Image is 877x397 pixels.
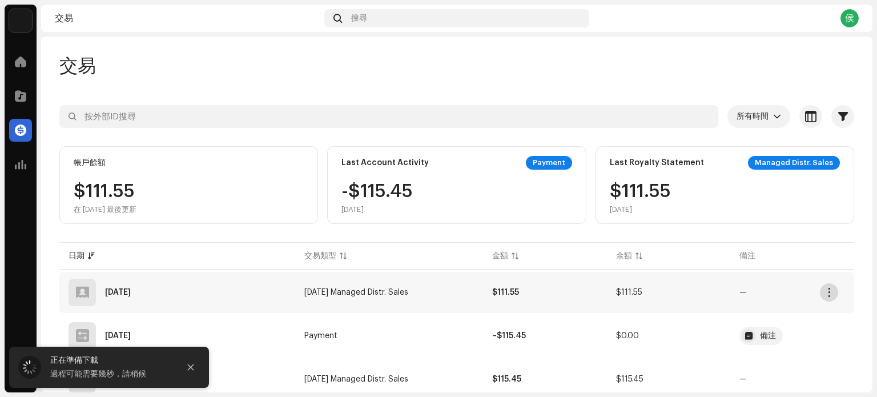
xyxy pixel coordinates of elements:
span: $115.45 [616,375,643,383]
div: 金額 [492,250,508,262]
re-a-table-badge: — [739,288,747,296]
div: Oct 3, 2025 [105,288,131,296]
span: Sep 2025 Managed Distr. Sales [304,288,408,296]
input: 按外部ID搜尋 [59,105,718,128]
div: 交易類型 [304,250,336,262]
div: 交易 [55,14,320,23]
img: de0d2825-999c-4937-b35a-9adca56ee094 [9,9,32,32]
div: dropdown trigger [773,105,781,128]
strong: –$115.45 [492,332,526,340]
div: 在 [DATE] 最後更新 [74,205,136,214]
div: Managed Distr. Sales [748,156,840,170]
strong: $111.55 [492,288,519,296]
div: [DATE] [610,205,671,214]
span: 所有時間 [737,105,773,128]
span: $0.00 [616,332,639,340]
span: $111.55 [616,288,642,296]
div: Last Royalty Statement [610,158,704,167]
re-a-table-badge: — [739,375,747,383]
div: 帳戶餘額 [74,158,106,167]
div: 過程可能需要幾秒，請稍候 [50,367,170,381]
div: 備注 [760,332,776,340]
button: Close [179,356,202,379]
div: [DATE] [341,205,413,214]
div: Last Account Activity [341,158,429,167]
span: 搜尋 [351,14,367,23]
div: Payment [526,156,572,170]
span: Payment [304,332,337,340]
span: 交易 [59,55,96,78]
span: Euphoria Autopay - 202508 [739,327,845,345]
div: 正在準備下載 [50,354,170,367]
div: 日期 [69,250,85,262]
div: Sep 8, 2025 [105,332,131,340]
span: Aug 2025 Managed Distr. Sales [304,375,408,383]
div: 侯 [840,9,859,27]
div: 余額 [616,250,632,262]
strong: $115.45 [492,375,521,383]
